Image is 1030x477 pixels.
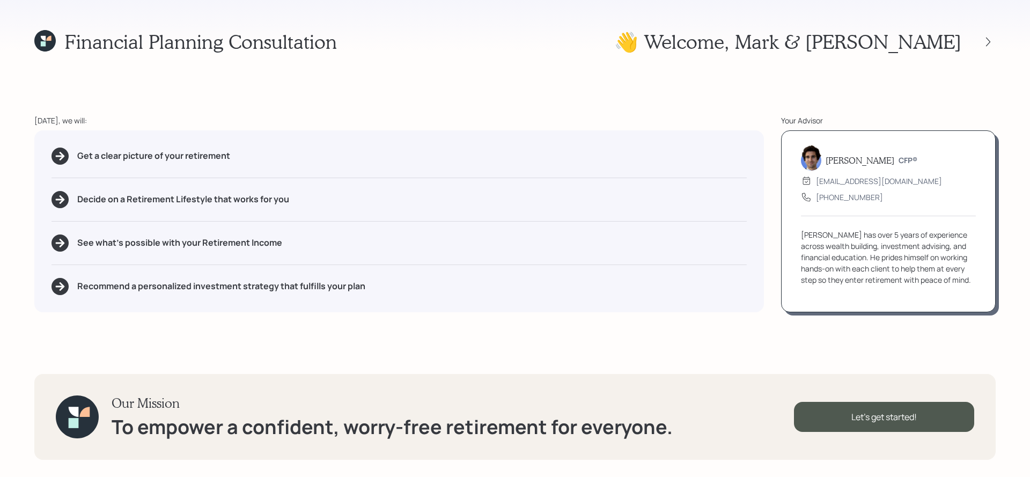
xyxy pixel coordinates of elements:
h1: 👋 Welcome , Mark & [PERSON_NAME] [614,30,961,53]
h6: CFP® [899,156,917,165]
h1: Financial Planning Consultation [64,30,337,53]
h5: Recommend a personalized investment strategy that fulfills your plan [77,281,365,291]
div: [EMAIL_ADDRESS][DOMAIN_NAME] [816,175,942,187]
h5: Get a clear picture of your retirement [77,151,230,161]
div: [PHONE_NUMBER] [816,192,883,203]
img: harrison-schaefer-headshot-2.png [801,145,821,171]
h5: Decide on a Retirement Lifestyle that works for you [77,194,289,204]
div: [DATE], we will: [34,115,764,126]
h5: See what's possible with your Retirement Income [77,238,282,248]
h1: To empower a confident, worry-free retirement for everyone. [112,415,673,438]
div: Your Advisor [781,115,996,126]
h5: [PERSON_NAME] [826,155,894,165]
h3: Our Mission [112,395,673,411]
div: Let's get started! [794,402,974,432]
div: [PERSON_NAME] has over 5 years of experience across wealth building, investment advising, and fin... [801,229,976,285]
